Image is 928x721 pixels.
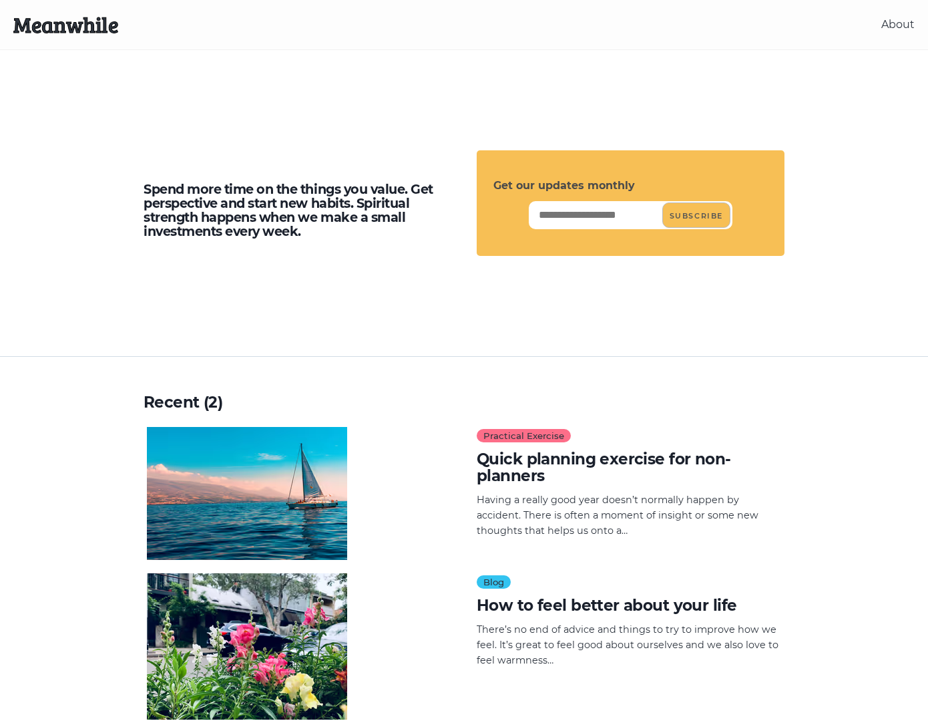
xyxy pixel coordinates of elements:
[477,451,781,485] h4: Quick planning exercise for non-planners
[477,575,511,589] span: Blog
[477,492,781,539] div: Having a really good year doesn’t normally happen by accident. There is often a moment of insight...
[480,177,781,201] div: Get our updates monthly
[13,10,118,39] a: Meanwhile
[881,18,915,31] a: About
[144,394,784,411] h4: Recent ( 2 )
[477,622,781,668] div: There’s no end of advice and things to try to improve how we feel. It’s great to feel good about ...
[477,597,781,614] h4: How to feel better about your life
[662,202,730,228] button: Subscribe
[144,182,451,239] h5: Spend more time on the things you value. Get perspective and start new habits. Spiritual strength...
[477,429,571,442] span: Practical Exercise
[532,202,662,228] input: Email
